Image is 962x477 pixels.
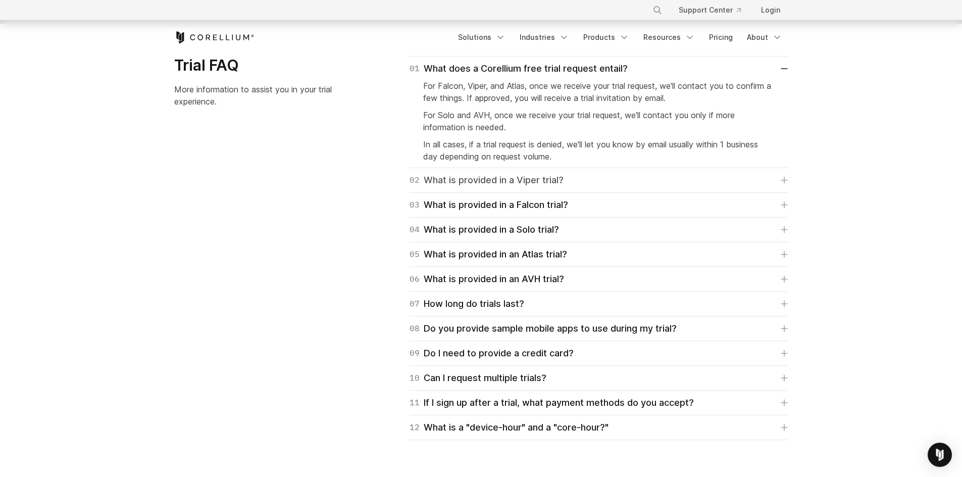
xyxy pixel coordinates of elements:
[753,1,788,19] a: Login
[174,56,351,75] h3: Trial FAQ
[410,346,420,360] span: 09
[577,28,635,46] a: Products
[671,1,749,19] a: Support Center
[410,420,420,435] span: 12
[410,420,788,435] a: 12What is a "device-hour" and a "core-hour?"
[410,173,420,187] span: 02
[410,346,788,360] a: 09Do I need to provide a credit card?
[410,173,564,187] div: What is provided in a Viper trial?
[410,272,788,286] a: 06What is provided in an AVH trial?
[410,371,420,385] span: 10
[423,110,735,132] span: For Solo and AVH, once we receive your trial request, we'll contact you only if more information ...
[174,83,351,108] p: More information to assist you in your trial experience.
[410,272,420,286] span: 06
[410,396,420,410] span: 11
[410,223,788,237] a: 04What is provided in a Solo trial?
[410,420,609,435] div: What is a "device-hour" and a "core-hour?"
[410,371,788,385] a: 10Can I request multiple trials?
[410,371,546,385] div: Can I request multiple trials?
[410,247,567,261] div: What is provided in an Atlas trial?
[741,28,788,46] a: About
[703,28,739,46] a: Pricing
[410,272,564,286] div: What is provided in an AVH trial?
[452,28,788,46] div: Navigation Menu
[410,396,788,410] a: 11If I sign up after a trial, what payment methods do you accept?
[410,223,420,237] span: 04
[452,28,512,46] a: Solutions
[423,81,771,103] span: For Falcon, Viper, and Atlas, once we receive your trial request, we'll contact you to confirm a ...
[410,396,694,410] div: If I sign up after a trial, what payment methods do you accept?
[514,28,575,46] a: Industries
[410,297,524,311] div: How long do trials last?
[648,1,667,19] button: Search
[410,322,420,336] span: 08
[410,223,559,237] div: What is provided in a Solo trial?
[640,1,788,19] div: Navigation Menu
[410,297,788,311] a: 07How long do trials last?
[410,198,568,212] div: What is provided in a Falcon trial?
[410,247,788,261] a: 05What is provided in an Atlas trial?
[410,62,788,76] a: 01What does a Corellium free trial request entail?
[410,247,420,261] span: 05
[410,322,788,336] a: 08Do you provide sample mobile apps to use during my trial?
[410,322,677,336] div: Do you provide sample mobile apps to use during my trial?
[410,297,420,311] span: 07
[637,28,701,46] a: Resources
[928,443,952,467] div: Open Intercom Messenger
[423,139,758,162] span: In all cases, if a trial request is denied, we'll let you know by email usually within 1 business...
[410,62,420,76] span: 01
[410,173,788,187] a: 02What is provided in a Viper trial?
[410,62,628,76] div: What does a Corellium free trial request entail?
[410,346,574,360] div: Do I need to provide a credit card?
[410,198,420,212] span: 03
[410,198,788,212] a: 03What is provided in a Falcon trial?
[174,31,255,43] a: Corellium Home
